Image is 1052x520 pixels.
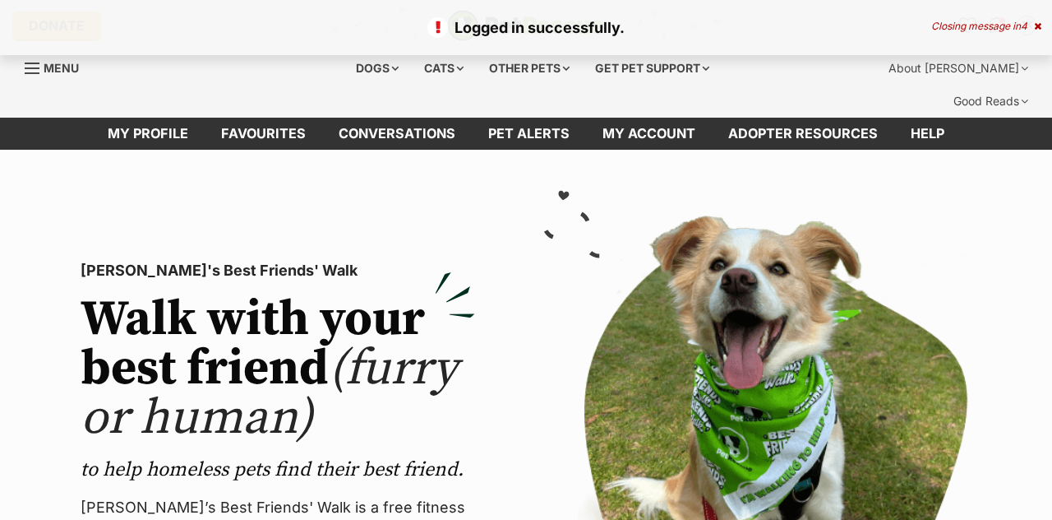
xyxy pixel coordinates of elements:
[44,61,79,75] span: Menu
[81,259,475,282] p: [PERSON_NAME]'s Best Friends' Walk
[25,52,90,81] a: Menu
[344,52,410,85] div: Dogs
[877,52,1040,85] div: About [PERSON_NAME]
[205,118,322,150] a: Favourites
[322,118,472,150] a: conversations
[413,52,475,85] div: Cats
[712,118,894,150] a: Adopter resources
[91,118,205,150] a: My profile
[586,118,712,150] a: My account
[894,118,961,150] a: Help
[478,52,581,85] div: Other pets
[942,85,1040,118] div: Good Reads
[81,457,475,483] p: to help homeless pets find their best friend.
[584,52,721,85] div: Get pet support
[472,118,586,150] a: Pet alerts
[81,338,458,449] span: (furry or human)
[81,295,475,443] h2: Walk with your best friend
